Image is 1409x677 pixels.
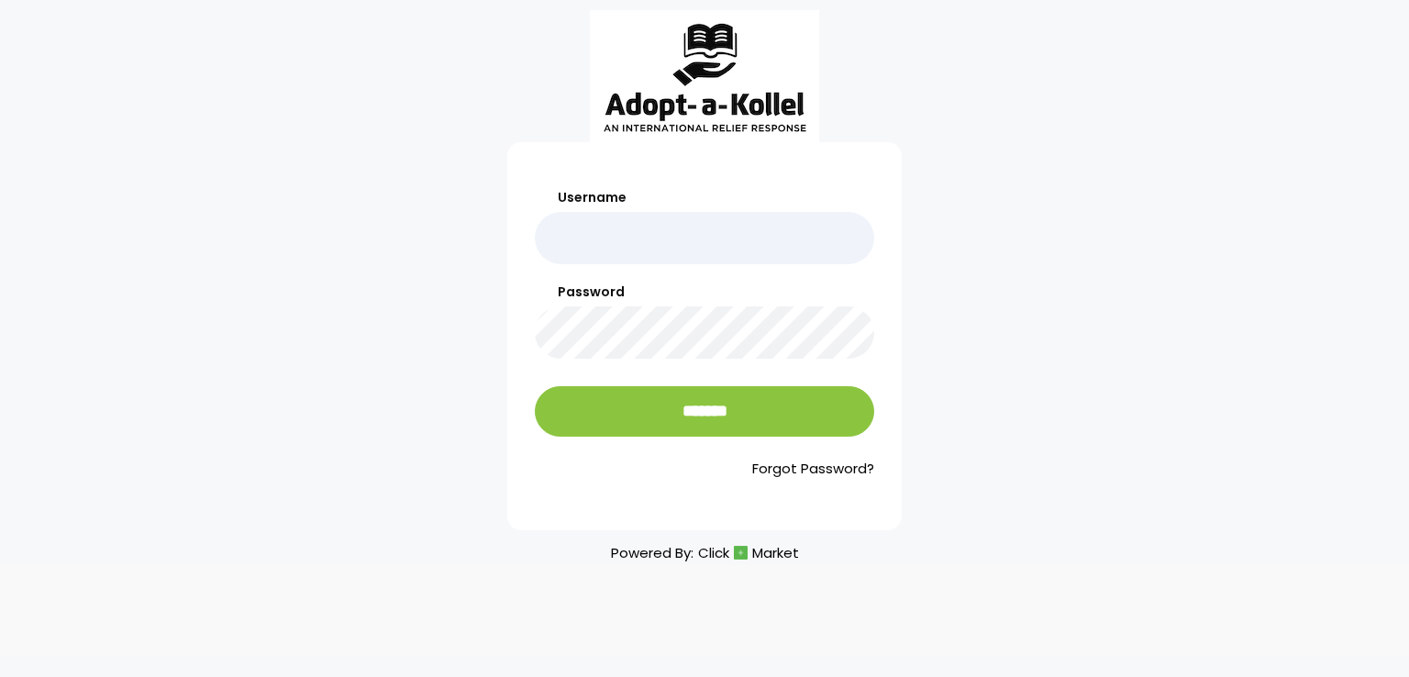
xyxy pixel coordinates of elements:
[535,283,874,302] label: Password
[734,546,748,560] img: cm_icon.png
[590,10,819,142] img: aak_logo_sm.jpeg
[611,540,799,565] p: Powered By:
[535,188,874,207] label: Username
[535,459,874,480] a: Forgot Password?
[698,540,799,565] a: ClickMarket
